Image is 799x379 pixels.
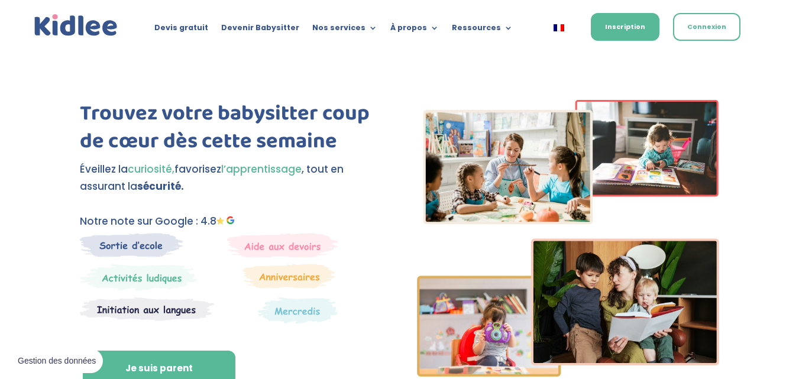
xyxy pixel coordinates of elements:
img: Anniversaire [243,264,335,289]
a: Connexion [673,13,740,41]
strong: sécurité. [137,179,184,193]
img: Atelier thematique [80,297,214,322]
img: logo_kidlee_bleu [32,12,120,39]
a: Devenir Babysitter [221,24,299,37]
img: weekends [227,233,338,258]
p: Notre note sur Google : 4.8 [80,213,382,230]
h1: Trouvez votre babysitter coup de cœur dès cette semaine [80,100,382,161]
a: À propos [390,24,439,37]
img: Mercredi [80,264,197,291]
span: curiosité, [128,162,174,176]
button: Gestion des données [11,349,103,374]
img: Français [554,24,564,31]
a: Ressources [452,24,513,37]
a: Nos services [312,24,377,37]
span: l’apprentissage [221,162,302,176]
img: Sortie decole [80,233,183,257]
a: Kidlee Logo [32,12,120,39]
a: Inscription [591,13,659,41]
img: Thematique [258,297,338,324]
p: Éveillez la favorisez , tout en assurant la [80,161,382,195]
span: Gestion des données [18,356,96,367]
a: Devis gratuit [154,24,208,37]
